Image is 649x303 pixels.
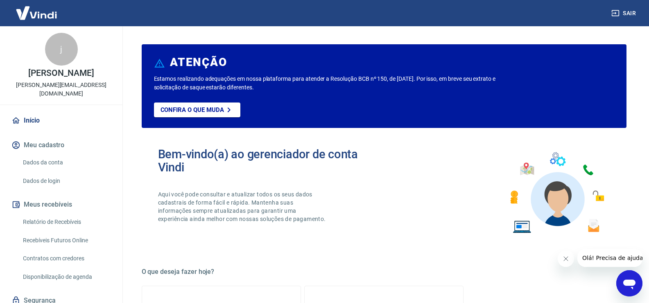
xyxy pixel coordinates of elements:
p: [PERSON_NAME][EMAIL_ADDRESS][DOMAIN_NAME] [7,81,116,98]
a: Início [10,112,113,130]
h2: Bem-vindo(a) ao gerenciador de conta Vindi [158,148,384,174]
p: Aqui você pode consultar e atualizar todos os seus dados cadastrais de forma fácil e rápida. Mant... [158,190,328,223]
div: j [45,33,78,66]
p: Confira o que muda [161,106,224,114]
span: Olá! Precisa de ajuda? [5,6,69,12]
iframe: Fechar mensagem [558,251,574,267]
a: Recebíveis Futuros Online [20,232,113,249]
a: Confira o que muda [154,103,240,117]
a: Contratos com credores [20,250,113,267]
p: [PERSON_NAME] [28,69,94,77]
button: Meu cadastro [10,136,113,154]
iframe: Botão para abrir a janela de mensagens [616,270,642,296]
h6: ATENÇÃO [170,58,227,66]
img: Imagem de um avatar masculino com diversos icones exemplificando as funcionalidades do gerenciado... [503,148,610,238]
a: Relatório de Recebíveis [20,214,113,230]
button: Sair [610,6,639,21]
a: Disponibilização de agenda [20,269,113,285]
img: Vindi [10,0,63,25]
a: Dados da conta [20,154,113,171]
a: Dados de login [20,173,113,189]
p: Estamos realizando adequações em nossa plataforma para atender a Resolução BCB nº 150, de [DATE].... [154,75,522,92]
h5: O que deseja fazer hoje? [142,268,626,276]
iframe: Mensagem da empresa [577,249,642,267]
button: Meus recebíveis [10,196,113,214]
